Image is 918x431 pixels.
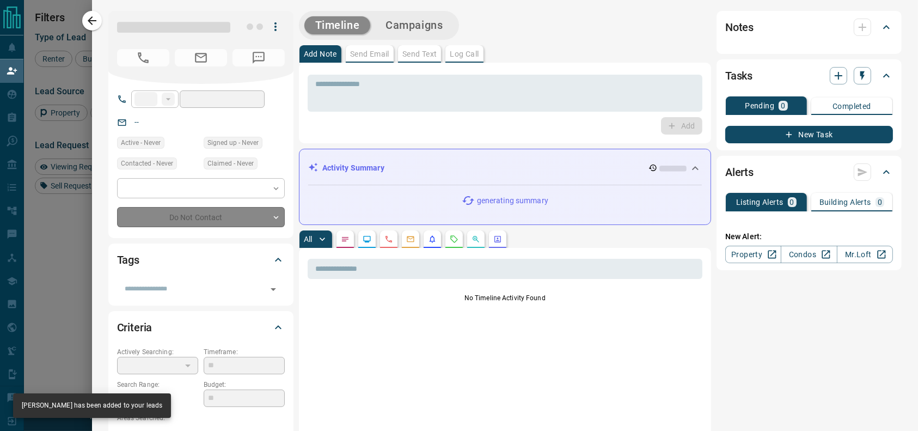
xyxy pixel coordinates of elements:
[266,282,281,297] button: Open
[493,235,502,244] svg: Agent Actions
[837,246,893,263] a: Mr.Loft
[204,380,285,390] p: Budget:
[725,67,752,84] h2: Tasks
[117,347,198,357] p: Actively Searching:
[308,158,702,178] div: Activity Summary
[363,235,371,244] svg: Lead Browsing Activity
[477,195,548,207] p: generating summary
[725,63,893,89] div: Tasks
[121,137,161,148] span: Active - Never
[725,163,754,181] h2: Alerts
[472,235,480,244] svg: Opportunities
[725,231,893,242] p: New Alert:
[322,162,384,174] p: Activity Summary
[207,137,259,148] span: Signed up - Never
[878,198,882,206] p: 0
[121,158,173,169] span: Contacted - Never
[117,314,285,341] div: Criteria
[117,251,139,269] h2: Tags
[304,50,337,58] p: Add Note
[781,246,837,263] a: Condos
[341,235,350,244] svg: Notes
[450,235,458,244] svg: Requests
[725,159,893,185] div: Alerts
[725,126,893,143] button: New Task
[308,293,702,303] p: No Timeline Activity Found
[833,102,871,110] p: Completed
[117,413,285,423] p: Areas Searched:
[304,16,371,34] button: Timeline
[22,397,162,415] div: [PERSON_NAME] has been added to your leads
[819,198,871,206] p: Building Alerts
[207,158,254,169] span: Claimed - Never
[117,49,169,66] span: No Number
[134,118,139,126] a: --
[117,207,285,227] div: Do Not Contact
[428,235,437,244] svg: Listing Alerts
[232,49,285,66] span: No Number
[204,347,285,357] p: Timeframe:
[745,102,774,110] p: Pending
[304,235,313,243] p: All
[375,16,454,34] button: Campaigns
[725,19,754,36] h2: Notes
[117,380,198,390] p: Search Range:
[725,14,893,40] div: Notes
[175,49,227,66] span: No Email
[725,246,781,263] a: Property
[117,390,198,408] p: -- - --
[790,198,794,206] p: 0
[406,235,415,244] svg: Emails
[384,235,393,244] svg: Calls
[117,247,285,273] div: Tags
[736,198,784,206] p: Listing Alerts
[781,102,785,110] p: 0
[117,319,152,336] h2: Criteria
